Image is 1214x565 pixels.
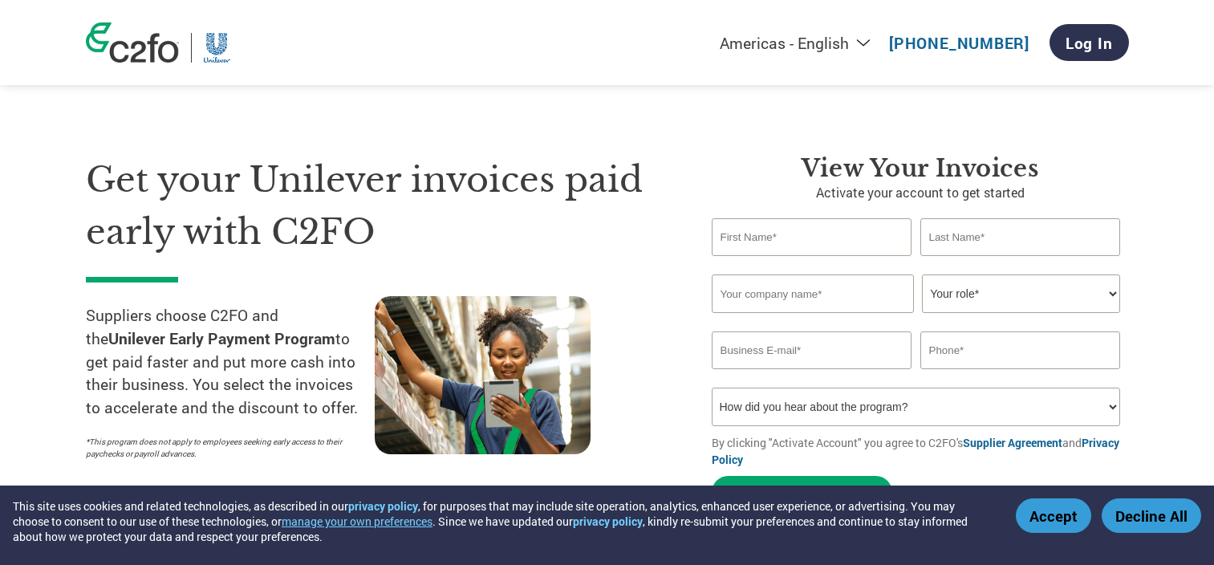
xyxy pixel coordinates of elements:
[86,304,375,420] p: Suppliers choose C2FO and the to get paid faster and put more cash into their business. You selec...
[712,218,912,256] input: First Name*
[920,331,1121,369] input: Phone*
[86,22,179,63] img: c2fo logo
[712,258,912,268] div: Invalid first name or first name is too long
[86,154,664,258] h1: Get your Unilever invoices paid early with C2FO
[375,296,591,454] img: supply chain worker
[920,258,1121,268] div: Invalid last name or last name is too long
[712,183,1129,202] p: Activate your account to get started
[86,436,359,460] p: *This program does not apply to employees seeking early access to their paychecks or payroll adva...
[889,33,1029,53] a: [PHONE_NUMBER]
[712,434,1129,468] p: By clicking "Activate Account" you agree to C2FO's and
[1102,498,1201,533] button: Decline All
[712,331,912,369] input: Invalid Email format
[1016,498,1091,533] button: Accept
[712,435,1119,467] a: Privacy Policy
[13,498,993,544] div: This site uses cookies and related technologies, as described in our , for purposes that may incl...
[712,315,1121,325] div: Invalid company name or company name is too long
[1050,24,1129,61] a: Log In
[108,328,335,348] strong: Unilever Early Payment Program
[204,33,231,63] img: Unilever
[282,514,432,529] button: manage your own preferences
[920,218,1121,256] input: Last Name*
[922,274,1120,313] select: Title/Role
[348,498,418,514] a: privacy policy
[712,154,1129,183] h3: View Your Invoices
[920,371,1121,381] div: Inavlid Phone Number
[963,435,1062,450] a: Supplier Agreement
[712,274,914,313] input: Your company name*
[573,514,643,529] a: privacy policy
[712,371,912,381] div: Inavlid Email Address
[712,476,892,509] button: Activate Account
